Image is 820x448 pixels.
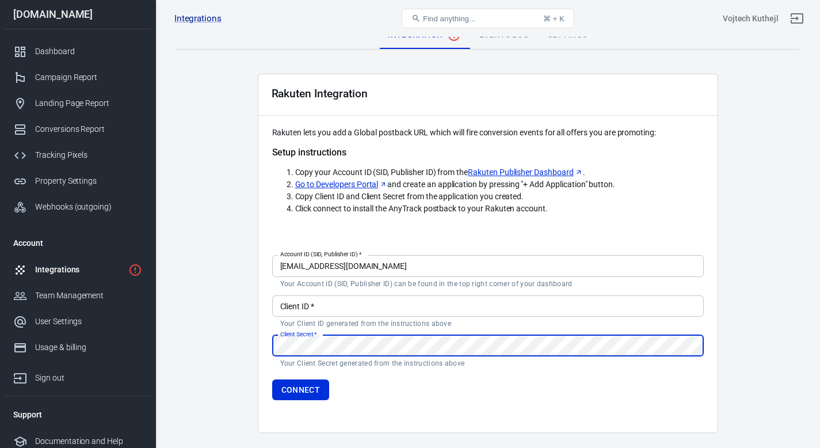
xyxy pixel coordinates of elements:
div: User Settings [35,316,142,328]
div: Campaign Report [35,71,142,83]
span: Click connect to install the AnyTrack postback to your Rakuten account. [295,204,548,213]
a: Sign out [783,5,811,32]
div: [DOMAIN_NAME] [4,9,151,20]
div: Usage & billing [35,341,142,354]
div: Conversions Report [35,123,142,135]
p: Your Account ID (SID, Publisher ID) can be found in the top right corner of your dashboard [280,279,696,288]
li: Account [4,229,151,257]
a: Team Management [4,283,151,309]
span: Copy your Account ID (SID, Publisher ID) from the . [295,168,585,177]
a: Dashboard [4,39,151,64]
p: Rakuten lets you add a Global postback URL which will fire conversion events for all offers you a... [272,127,704,139]
div: Dashboard [35,45,142,58]
div: Rakuten Integration [272,88,368,100]
div: Account id: xaWMdHFr [723,13,779,25]
p: Your Client ID generated from the instructions above [280,319,696,328]
a: Landing Page Report [4,90,151,116]
a: Rakuten Publisher Dashboard [468,166,583,179]
input: 123456 [272,255,704,276]
a: Property Settings [4,168,151,194]
div: Sign out [35,372,142,384]
a: Usage & billing [4,335,151,360]
a: Integrations [4,257,151,283]
a: Integrations [174,13,222,25]
button: Find anything...⌘ + K [402,9,574,28]
span: and create an application by pressing "+ Add Application" button. [295,180,616,189]
div: Property Settings [35,175,142,187]
div: Tracking Pixels [35,149,142,161]
a: Conversions Report [4,116,151,142]
a: User Settings [4,309,151,335]
span: Copy Client ID and Client Secret from the application you created. [295,192,524,201]
h5: Setup instructions [272,147,704,158]
button: Connect [272,379,330,401]
label: Account ID (SID, Publisher ID) [280,250,361,259]
a: Webhooks (outgoing) [4,194,151,220]
a: Tracking Pixels [4,142,151,168]
label: Client Secret [280,330,317,339]
p: Your Client Secret generated from the instructions above [280,359,696,368]
div: Landing Page Report [35,97,142,109]
a: Campaign Report [4,64,151,90]
span: Find anything... [423,14,475,23]
input: POIUYTREWQqwertyuiop123456789000 [272,295,704,317]
div: Webhooks (outgoing) [35,201,142,213]
a: Go to Developers Portal [295,179,388,191]
svg: 2 networks not verified yet [128,263,142,277]
div: ⌘ + K [543,14,565,23]
div: Documentation and Help [35,435,142,447]
li: Support [4,401,151,428]
a: Sign out [4,360,151,391]
div: Integrations [35,264,124,276]
div: Team Management [35,290,142,302]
